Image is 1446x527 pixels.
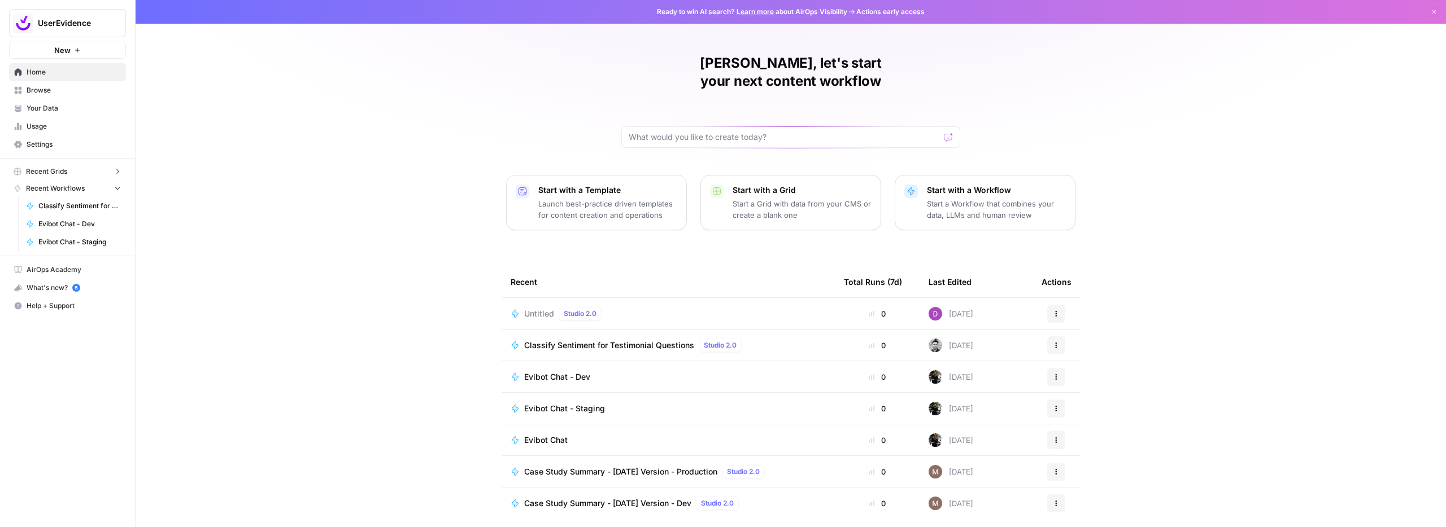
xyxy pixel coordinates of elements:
[538,198,677,221] p: Launch best-practice driven templates for content creation and operations
[564,309,596,319] span: Studio 2.0
[929,370,942,384] img: etsyrupa0dhtlou5bsnfysrjhpik
[929,465,973,478] div: [DATE]
[929,497,942,510] img: xgiv7z12as3o15y3ai0h4kwkorhb
[10,279,125,296] div: What's new?
[929,433,973,447] div: [DATE]
[26,166,67,177] span: Recent Grids
[1042,266,1072,297] div: Actions
[929,339,942,352] img: di7ojz10kvybrfket5x42g8evxl9
[524,308,554,319] span: Untitled
[929,497,973,510] div: [DATE]
[9,81,126,99] a: Browse
[704,340,737,350] span: Studio 2.0
[9,63,126,81] a: Home
[701,498,734,508] span: Studio 2.0
[9,117,126,135] a: Usage
[727,467,760,477] span: Studio 2.0
[511,434,826,446] a: Evibot Chat
[538,185,677,196] p: Start with a Template
[9,180,126,197] button: Recent Workflows
[21,233,126,251] a: Evibot Chat - Staging
[844,340,911,351] div: 0
[9,163,126,180] button: Recent Grids
[733,198,872,221] p: Start a Grid with data from your CMS or create a blank one
[9,135,126,153] a: Settings
[657,7,847,17] span: Ready to win AI search? about AirOps Visibility
[844,308,911,319] div: 0
[524,340,694,351] span: Classify Sentiment for Testimonial Questions
[27,301,121,311] span: Help + Support
[38,201,121,211] span: Classify Sentiment for Testimonial Questions
[38,219,121,229] span: Evibot Chat - Dev
[27,265,121,275] span: AirOps Academy
[856,7,925,17] span: Actions early access
[929,433,942,447] img: etsyrupa0dhtlou5bsnfysrjhpik
[737,7,774,16] a: Learn more
[27,67,121,77] span: Home
[629,131,939,143] input: What would you like to create today?
[929,307,942,320] img: m5k6esnv6zia7aps1vfookf4o8h3
[27,139,121,150] span: Settings
[929,370,973,384] div: [DATE]
[27,121,121,131] span: Usage
[621,54,960,90] h1: [PERSON_NAME], let's start your next content workflow
[524,403,605,414] span: Evibot Chat - Staging
[72,284,80,292] a: 5
[929,339,973,352] div: [DATE]
[9,9,126,37] button: Workspace: UserEvidence
[9,279,126,297] button: What's new? 5
[524,466,717,477] span: Case Study Summary - [DATE] Version - Production
[511,339,826,352] a: Classify Sentiment for Testimonial QuestionsStudio 2.0
[9,297,126,315] button: Help + Support
[13,13,33,33] img: UserEvidence Logo
[511,497,826,510] a: Case Study Summary - [DATE] Version - DevStudio 2.0
[54,45,71,56] span: New
[844,466,911,477] div: 0
[733,185,872,196] p: Start with a Grid
[9,42,126,59] button: New
[511,465,826,478] a: Case Study Summary - [DATE] Version - ProductionStudio 2.0
[524,498,691,509] span: Case Study Summary - [DATE] Version - Dev
[9,99,126,117] a: Your Data
[929,307,973,320] div: [DATE]
[511,307,826,320] a: UntitledStudio 2.0
[524,371,590,383] span: Evibot Chat - Dev
[9,261,126,279] a: AirOps Academy
[927,198,1066,221] p: Start a Workflow that combines your data, LLMs and human review
[844,403,911,414] div: 0
[844,371,911,383] div: 0
[27,103,121,113] span: Your Data
[700,175,881,230] button: Start with a GridStart a Grid with data from your CMS or create a blank one
[929,402,942,415] img: etsyrupa0dhtlou5bsnfysrjhpik
[927,185,1066,196] p: Start with a Workflow
[929,402,973,415] div: [DATE]
[524,434,568,446] span: Evibot Chat
[929,465,942,478] img: xgiv7z12as3o15y3ai0h4kwkorhb
[27,85,121,95] span: Browse
[929,266,972,297] div: Last Edited
[844,498,911,509] div: 0
[895,175,1075,230] button: Start with a WorkflowStart a Workflow that combines your data, LLMs and human review
[38,17,106,29] span: UserEvidence
[38,237,121,247] span: Evibot Chat - Staging
[26,183,85,194] span: Recent Workflows
[21,215,126,233] a: Evibot Chat - Dev
[511,403,826,414] a: Evibot Chat - Staging
[506,175,687,230] button: Start with a TemplateLaunch best-practice driven templates for content creation and operations
[75,285,77,291] text: 5
[511,371,826,383] a: Evibot Chat - Dev
[511,266,826,297] div: Recent
[844,266,902,297] div: Total Runs (7d)
[844,434,911,446] div: 0
[21,197,126,215] a: Classify Sentiment for Testimonial Questions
